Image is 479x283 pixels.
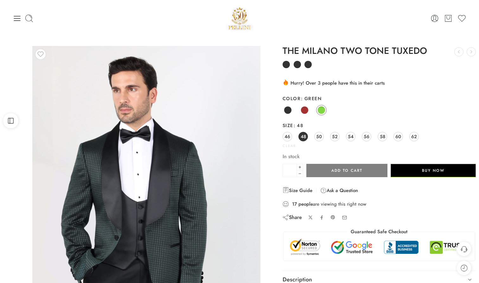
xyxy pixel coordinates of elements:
a: Email to your friends [342,215,347,220]
legend: Guaranteed Safe Checkout [348,228,411,235]
button: Add to cart [306,164,387,177]
a: 62 [409,132,419,141]
a: 52 [330,132,340,141]
a: 58 [378,132,387,141]
a: 46 [283,132,292,141]
a: Wishlist [457,14,466,23]
div: Hurry! Over 3 people have this in their carts [283,79,476,87]
a: Cart [444,14,453,23]
span: 48 [293,122,303,129]
span: Green [301,95,322,102]
label: Color [283,95,476,102]
span: 50 [316,132,322,141]
span: 46 [284,132,290,141]
div: Share [283,214,302,221]
a: 60 [393,132,403,141]
a: Share on X [308,215,313,220]
span: 54 [348,132,354,141]
span: 48 [301,132,306,141]
a: Size Guide [283,187,312,194]
span: 58 [380,132,385,141]
strong: 17 [292,201,297,207]
div: are viewing this right now [283,201,476,208]
img: Pellini [226,5,253,32]
a: 56 [362,132,371,141]
a: Pin on Pinterest [330,215,335,220]
button: Buy Now [391,164,476,177]
label: Size [283,122,476,129]
a: Clear options [283,144,296,148]
a: Ask a Question [320,187,358,194]
strong: people [298,201,313,207]
h1: THE MILANO TWO TONE TUXEDO [283,46,476,56]
span: 52 [332,132,338,141]
a: 50 [314,132,324,141]
a: 54 [346,132,355,141]
span: 56 [364,132,369,141]
input: Product quantity [283,164,297,177]
a: 48 [298,132,308,141]
span: 60 [395,132,401,141]
a: Share on Facebook [319,215,324,220]
a: Login / Register [430,14,439,23]
a: Pellini - [226,5,253,32]
p: In stock [283,152,476,161]
img: Trust [288,238,470,256]
span: 62 [411,132,417,141]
